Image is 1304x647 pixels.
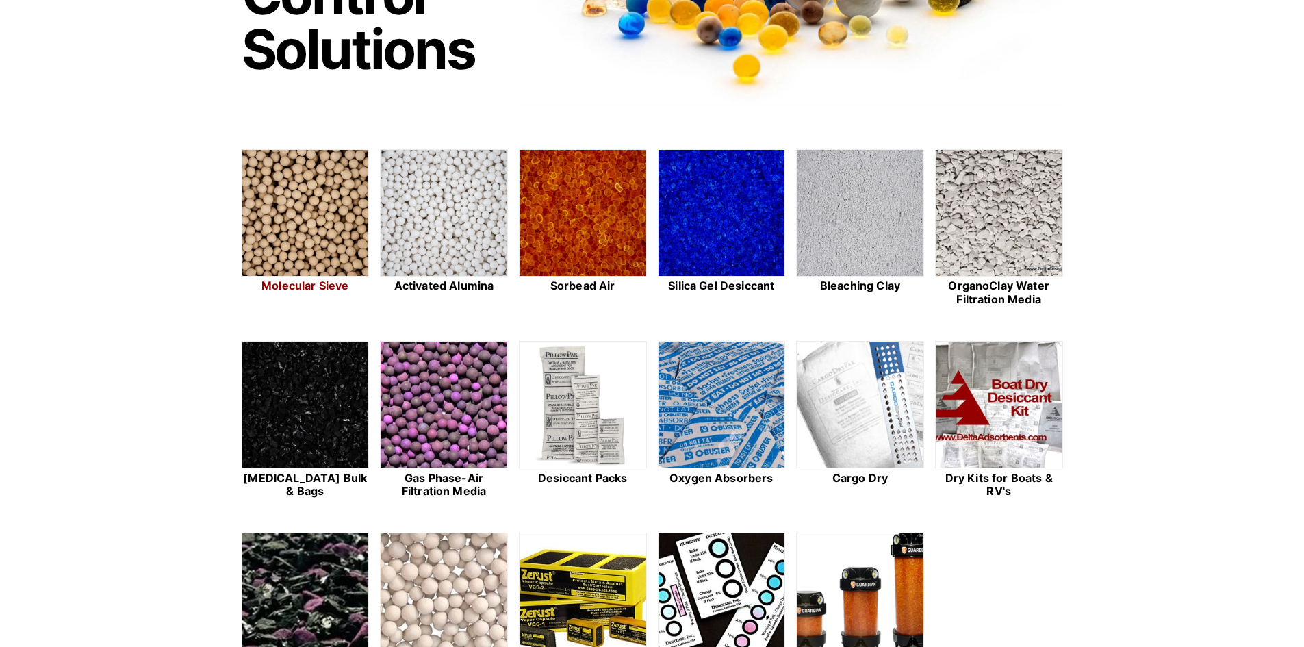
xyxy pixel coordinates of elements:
[796,472,924,485] h2: Cargo Dry
[242,341,370,500] a: [MEDICAL_DATA] Bulk & Bags
[242,149,370,308] a: Molecular Sieve
[658,279,786,292] h2: Silica Gel Desiccant
[658,472,786,485] h2: Oxygen Absorbers
[658,341,786,500] a: Oxygen Absorbers
[935,341,1063,500] a: Dry Kits for Boats & RV's
[242,472,370,498] h2: [MEDICAL_DATA] Bulk & Bags
[519,149,647,308] a: Sorbead Air
[796,279,924,292] h2: Bleaching Clay
[796,341,924,500] a: Cargo Dry
[519,341,647,500] a: Desiccant Packs
[242,279,370,292] h2: Molecular Sieve
[658,149,786,308] a: Silica Gel Desiccant
[380,472,508,498] h2: Gas Phase-Air Filtration Media
[380,341,508,500] a: Gas Phase-Air Filtration Media
[519,279,647,292] h2: Sorbead Air
[380,149,508,308] a: Activated Alumina
[935,279,1063,305] h2: OrganoClay Water Filtration Media
[519,472,647,485] h2: Desiccant Packs
[796,149,924,308] a: Bleaching Clay
[935,149,1063,308] a: OrganoClay Water Filtration Media
[380,279,508,292] h2: Activated Alumina
[935,472,1063,498] h2: Dry Kits for Boats & RV's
